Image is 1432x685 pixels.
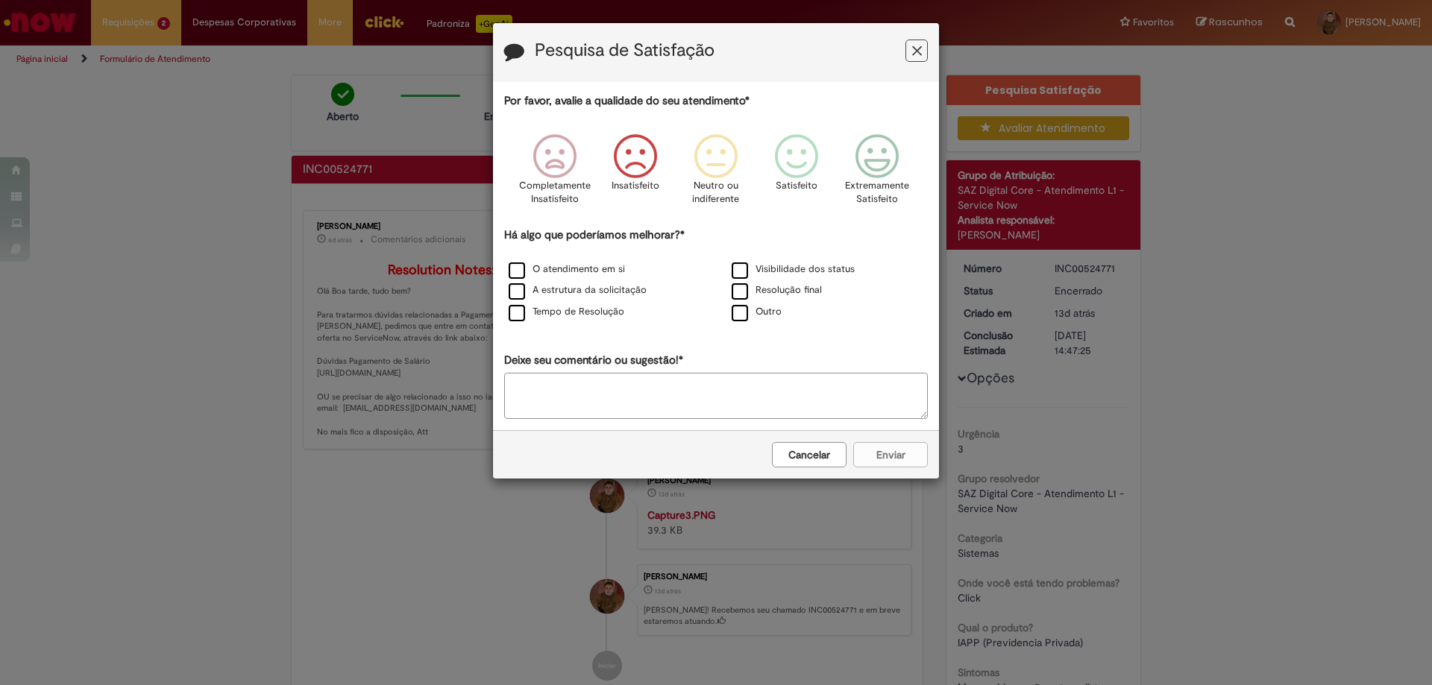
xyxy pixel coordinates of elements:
[504,93,750,109] label: Por favor, avalie a qualidade do seu atendimento*
[612,179,659,193] p: Insatisfeito
[845,179,909,206] p: Extremamente Satisfeito
[732,283,822,297] label: Resolução final
[509,305,624,319] label: Tempo de Resolução
[516,123,592,225] div: Completamente Insatisfeito
[759,123,835,225] div: Satisfeito
[519,179,591,206] p: Completamente Insatisfeito
[504,227,928,323] div: Há algo que poderíamos melhorar?*
[678,123,754,225] div: Neutro ou indiferente
[535,41,715,60] label: Pesquisa de Satisfação
[509,283,647,297] label: A estrutura da solicitação
[732,262,855,277] label: Visibilidade dos status
[732,305,782,319] label: Outro
[504,353,683,368] label: Deixe seu comentário ou sugestão!*
[509,262,625,277] label: O atendimento em si
[689,179,743,206] p: Neutro ou indiferente
[772,442,847,467] button: Cancelar
[839,123,915,225] div: Extremamente Satisfeito
[776,179,817,193] p: Satisfeito
[597,123,673,225] div: Insatisfeito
